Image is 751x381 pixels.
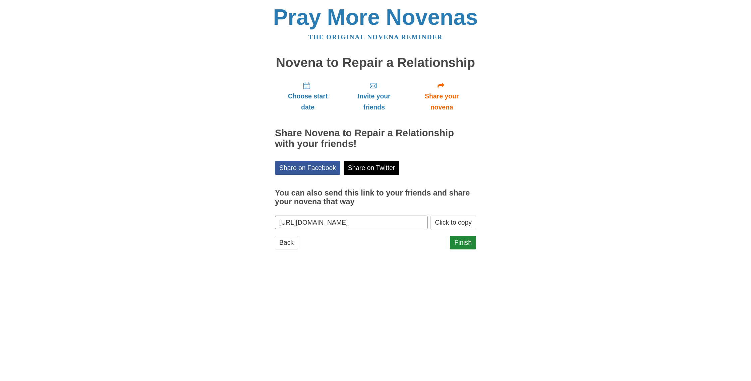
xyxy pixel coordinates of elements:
a: Pray More Novenas [273,5,478,29]
h2: Share Novena to Repair a Relationship with your friends! [275,128,476,149]
h1: Novena to Repair a Relationship [275,56,476,70]
a: Back [275,236,298,249]
a: Choose start date [275,76,341,116]
a: Share your novena [407,76,476,116]
a: Share on Twitter [344,161,400,175]
a: Finish [450,236,476,249]
span: Invite your friends [347,91,401,113]
a: The original novena reminder [308,33,443,41]
button: Click to copy [430,216,476,229]
span: Share your novena [414,91,469,113]
h3: You can also send this link to your friends and share your novena that way [275,189,476,206]
span: Choose start date [282,91,334,113]
a: Invite your friends [341,76,407,116]
a: Share on Facebook [275,161,340,175]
